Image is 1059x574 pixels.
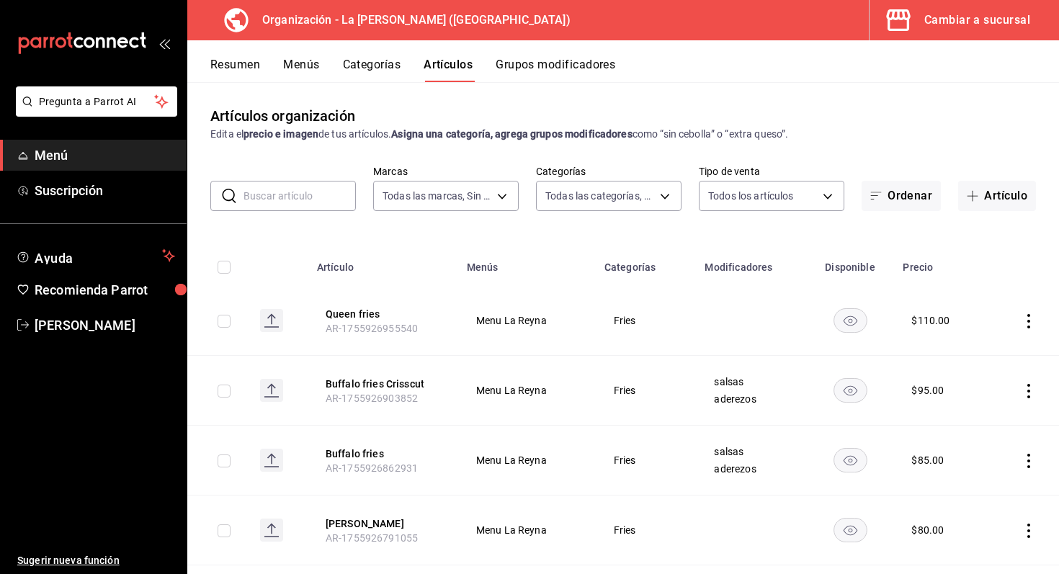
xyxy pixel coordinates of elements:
span: [PERSON_NAME] [35,315,175,335]
span: Fries [614,455,679,465]
th: Artículo [308,240,458,286]
div: $ 80.00 [911,523,944,537]
div: $ 95.00 [911,383,944,398]
span: salsas [714,447,787,457]
span: salsas [714,377,787,387]
span: Fries [614,525,679,535]
span: AR-1755926791055 [326,532,418,544]
button: edit-product-location [326,307,441,321]
th: Menús [458,240,596,286]
button: edit-product-location [326,447,441,461]
span: AR-1755926903852 [326,393,418,404]
button: actions [1022,384,1036,398]
span: Menu La Reyna [476,525,578,535]
span: aderezos [714,394,787,404]
span: Todas las marcas, Sin marca [383,189,492,203]
div: navigation tabs [210,58,1059,82]
span: aderezos [714,464,787,474]
h3: Organización - La [PERSON_NAME] ([GEOGRAPHIC_DATA]) [251,12,571,29]
strong: precio e imagen [243,128,318,140]
th: Categorías [596,240,697,286]
span: Menu La Reyna [476,315,578,326]
button: Grupos modificadores [496,58,615,82]
span: Todas las categorías, Sin categoría [545,189,655,203]
button: availability-product [834,378,867,403]
label: Tipo de venta [699,166,844,176]
strong: Asigna una categoría, agrega grupos modificadores [391,128,632,140]
button: actions [1022,314,1036,328]
button: Pregunta a Parrot AI [16,86,177,117]
button: availability-product [834,308,867,333]
button: availability-product [834,518,867,542]
a: Pregunta a Parrot AI [10,104,177,120]
button: Ordenar [862,181,941,211]
th: Modificadores [696,240,805,286]
span: Recomienda Parrot [35,280,175,300]
span: Sugerir nueva función [17,553,175,568]
span: Ayuda [35,247,156,264]
div: $ 110.00 [911,313,949,328]
span: AR-1755926955540 [326,323,418,334]
button: Menús [283,58,319,82]
input: Buscar artículo [243,181,356,210]
th: Precio [894,240,988,286]
label: Categorías [536,166,682,176]
div: Edita el de tus artículos. como “sin cebolla” o “extra queso”. [210,127,1036,142]
button: actions [1022,524,1036,538]
span: Menú [35,145,175,165]
div: Artículos organización [210,105,355,127]
span: Fries [614,315,679,326]
button: Artículos [424,58,473,82]
button: Resumen [210,58,260,82]
span: AR-1755926862931 [326,462,418,474]
div: Cambiar a sucursal [924,10,1030,30]
th: Disponible [806,240,895,286]
div: $ 85.00 [911,453,944,467]
button: actions [1022,454,1036,468]
label: Marcas [373,166,519,176]
span: Fries [614,385,679,395]
span: Pregunta a Parrot AI [39,94,155,109]
button: open_drawer_menu [158,37,170,49]
button: edit-product-location [326,516,441,531]
span: Todos los artículos [708,189,794,203]
span: Menu La Reyna [476,385,578,395]
span: Suscripción [35,181,175,200]
button: Artículo [958,181,1036,211]
span: Menu La Reyna [476,455,578,465]
button: edit-product-location [326,377,441,391]
button: availability-product [834,448,867,472]
button: Categorías [343,58,401,82]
